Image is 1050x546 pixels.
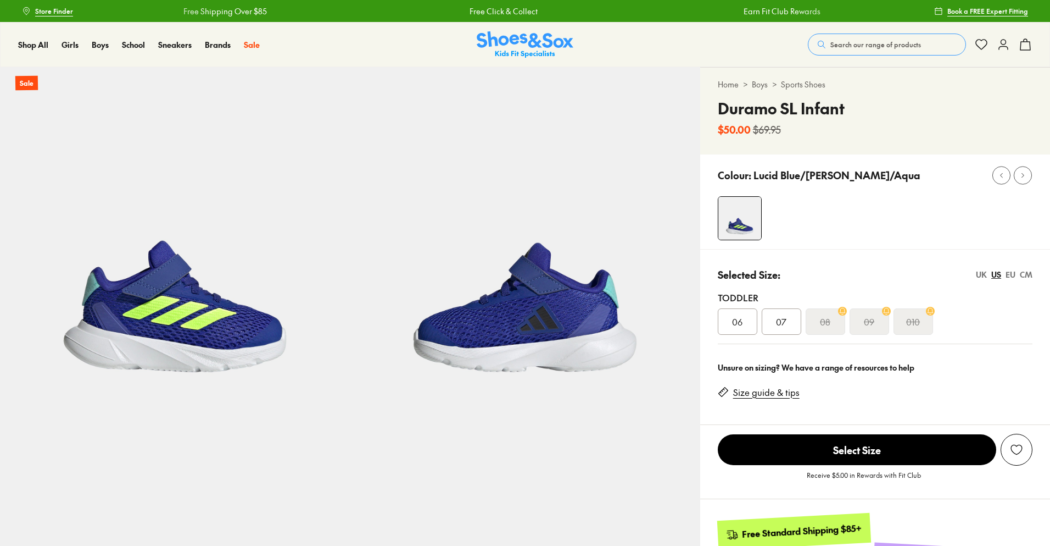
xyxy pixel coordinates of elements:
p: Lucid Blue/[PERSON_NAME]/Aqua [753,168,920,183]
a: Sale [244,39,260,51]
div: EU [1006,269,1015,280]
img: 5-498434_1 [350,67,700,417]
a: Boys [752,79,768,90]
b: $50.00 [718,122,751,137]
span: Store Finder [35,6,73,16]
span: School [122,39,145,50]
s: 08 [820,315,830,328]
button: Add to Wishlist [1001,434,1032,466]
a: Store Finder [22,1,73,21]
button: Select Size [718,434,996,466]
a: Earn Fit Club Rewards [744,5,820,17]
a: Girls [62,39,79,51]
div: Free Standard Shipping $85+ [741,522,862,541]
p: Colour: [718,168,751,183]
h4: Duramo SL Infant [718,97,845,120]
a: Brands [205,39,231,51]
p: Selected Size: [718,267,780,282]
button: Search our range of products [808,34,966,56]
s: $69.95 [753,122,781,137]
a: Sports Shoes [781,79,825,90]
div: > > [718,79,1032,90]
span: 07 [776,315,786,328]
span: Girls [62,39,79,50]
span: Sale [244,39,260,50]
p: Sale [15,76,38,91]
a: Boys [92,39,109,51]
div: UK [976,269,987,280]
p: Receive $5.00 in Rewards with Fit Club [807,470,921,490]
span: Brands [205,39,231,50]
span: Boys [92,39,109,50]
a: School [122,39,145,51]
span: 06 [732,315,742,328]
span: Book a FREE Expert Fitting [947,6,1028,16]
img: SNS_Logo_Responsive.svg [477,31,573,58]
a: Sneakers [158,39,192,51]
span: Select Size [718,434,996,465]
a: Free Shipping Over $85 [183,5,267,17]
a: Home [718,79,739,90]
span: Search our range of products [830,40,921,49]
a: Free Click & Collect [470,5,538,17]
a: Book a FREE Expert Fitting [934,1,1028,21]
div: Unsure on sizing? We have a range of resources to help [718,362,1032,373]
s: 010 [906,315,920,328]
div: Toddler [718,291,1032,304]
span: Shop All [18,39,48,50]
div: US [991,269,1001,280]
a: Shop All [18,39,48,51]
img: 4-498433_1 [718,197,761,240]
span: Sneakers [158,39,192,50]
a: Size guide & tips [733,387,800,399]
a: Shoes & Sox [477,31,573,58]
s: 09 [864,315,874,328]
div: CM [1020,269,1032,280]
